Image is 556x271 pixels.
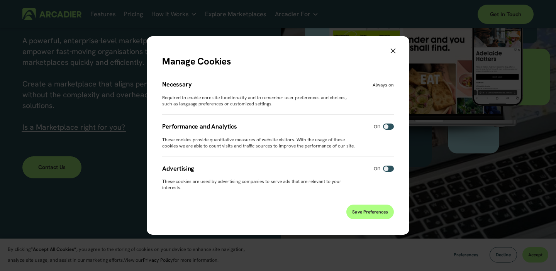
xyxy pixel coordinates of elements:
span: These cookies provide quantitative measures of website visitors. With the usage of these cookies ... [162,137,355,149]
button: Save Preferences [346,205,394,219]
p: Off [374,124,380,130]
span: These cookies are used by advertising companies to serve ads that are relevant to your interests. [162,178,341,191]
span: Advertising [162,164,194,173]
span: Manage Cookies [162,55,231,67]
p: Off [374,166,380,172]
span: Save Preferences [352,209,388,215]
button: Close [385,44,402,59]
p: Always on [373,82,394,88]
span: Performance and Analytics [162,122,237,130]
iframe: Chat Widget [517,234,556,271]
span: Necessary [162,80,192,88]
span: Required to enable core site functionality and to remember user preferences and choices, such as ... [162,95,347,107]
